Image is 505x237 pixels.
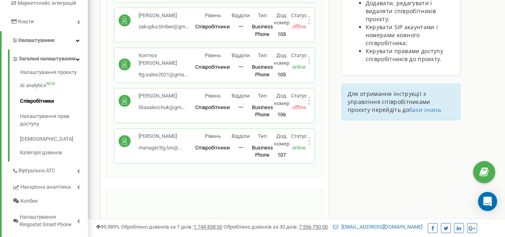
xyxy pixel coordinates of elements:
span: 99,989% [96,224,120,230]
u: 7 556 750,00 [299,224,328,230]
span: Тип [258,52,267,58]
span: Дод. номер [274,12,289,26]
span: manager.ttg.lviv@... [139,145,182,151]
div: Open Intercom Messenger [478,192,497,211]
span: Рівень [205,133,221,139]
span: Відділи [232,93,250,99]
a: Загальні налаштування [12,50,88,66]
span: online [292,145,306,151]
span: Співробітники [195,104,230,110]
a: Співробітники [20,94,88,109]
span: Рівень [205,93,221,99]
span: Кошти [18,18,34,24]
p: 107 [273,151,290,159]
span: Дод. номер [274,133,289,147]
span: Рівень [205,52,221,58]
span: Статус [291,93,307,99]
span: Тип [258,133,267,139]
span: Business Phone [252,104,273,118]
span: Тип [258,93,267,99]
span: Статус [291,133,307,139]
span: zakupka.timber@gm... [139,24,189,30]
span: Рівень [205,12,221,18]
a: [EMAIL_ADDRESS][DOMAIN_NAME] [333,224,422,230]
span: Віртуальна АТС [18,167,55,175]
p: Коптюх [PERSON_NAME] [139,52,195,67]
span: Business Phone [252,145,273,158]
a: Віртуальна АТС [12,161,88,178]
span: Статус [291,52,307,58]
p: 105 [273,71,290,79]
span: Колбек [20,197,38,205]
a: Налаштування Ringostat Smart Phone [12,208,88,231]
span: Відділи [232,52,250,58]
span: Співробітники [195,145,230,151]
p: 103 [273,31,290,38]
span: ttg.sales2021@gma... [139,72,188,78]
span: Для отримання інструкції з управління співробітниками проєкту перейдіть до [348,90,430,114]
a: Колбек [12,194,88,208]
a: Наскрізна аналітика [12,178,88,194]
a: Налаштування прав доступу [20,109,88,131]
span: Налаштування [18,37,54,43]
span: Business Phone [252,64,273,78]
a: AI analyticsNEW [20,78,88,94]
a: бази знань [409,106,441,114]
span: Співробітники [195,24,230,30]
span: online [292,64,306,70]
p: [PERSON_NAME] [139,12,189,20]
span: offline [292,24,306,30]
span: Керувати правами доступу співробітників до проєкту. [366,47,443,63]
span: Загальні налаштування [19,55,75,63]
p: [PERSON_NAME] [139,92,185,100]
span: Тип [258,12,267,18]
span: Дод. номер [274,52,289,66]
span: 一 [238,24,244,30]
span: offline [292,104,306,110]
u: 1 744 838,00 [194,224,222,230]
span: Наскрізна аналітика [20,183,71,191]
span: Оброблено дзвінків за 7 днів : [121,224,222,230]
span: Статус [291,12,307,18]
a: Налаштування проєкту [20,69,88,78]
span: liliaaalevchuk@gm... [139,104,185,110]
a: Категорії дзвінків [20,147,88,157]
a: Налаштування [2,31,88,50]
span: Business Phone [252,24,273,37]
span: Налаштування Ringostat Smart Phone [20,213,77,228]
span: 一 [238,64,244,70]
span: Керувати SIP акаунтами і номерами кожного співробітника; [366,23,438,47]
span: 一 [238,104,244,110]
a: [DEMOGRAPHIC_DATA] [20,131,88,147]
span: Відділи [232,133,250,139]
p: 106 [273,111,290,119]
p: [PERSON_NAME] [139,133,182,140]
span: Відділи [232,12,250,18]
span: Оброблено дзвінків за 30 днів : [224,224,328,230]
span: 一 [238,145,244,151]
span: Дод. номер [274,93,289,106]
span: Співробітники [195,64,230,70]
